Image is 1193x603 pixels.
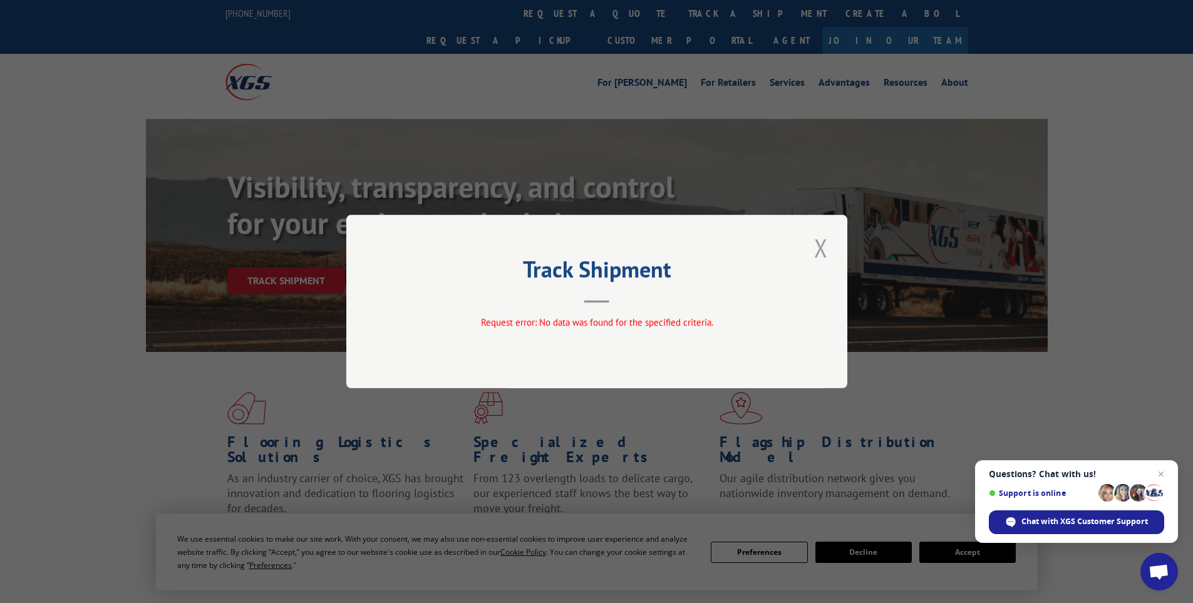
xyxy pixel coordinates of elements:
[409,260,785,284] h2: Track Shipment
[1140,553,1178,590] a: Open chat
[810,230,832,265] button: Close modal
[989,469,1164,479] span: Questions? Chat with us!
[480,316,713,328] span: Request error: No data was found for the specified criteria.
[989,488,1094,498] span: Support is online
[1021,516,1148,527] span: Chat with XGS Customer Support
[989,510,1164,534] span: Chat with XGS Customer Support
